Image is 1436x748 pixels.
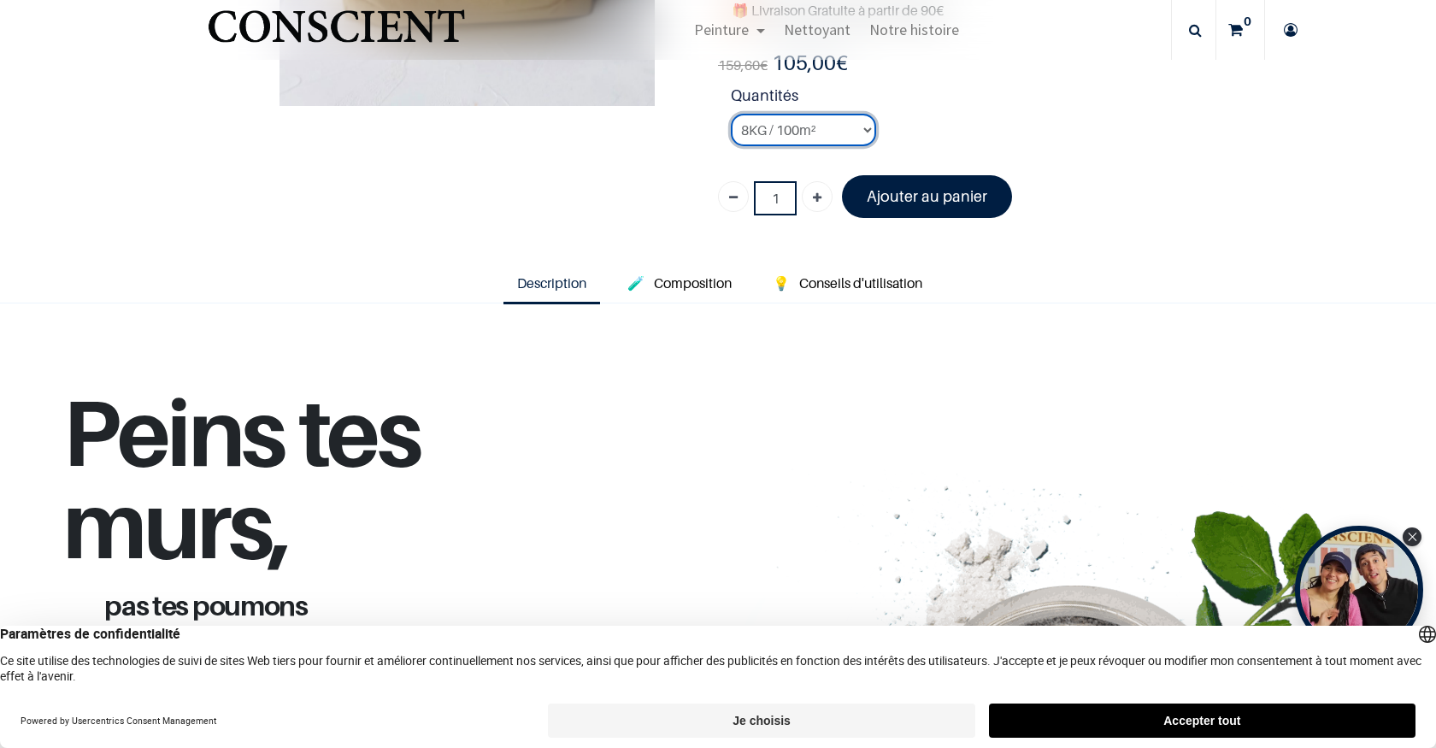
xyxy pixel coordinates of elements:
span: 🧪 [627,274,644,292]
span: € [718,56,768,74]
span: 💡 [773,274,790,292]
div: Open Tolstoy [1295,526,1423,654]
a: Ajouter au panier [842,175,1012,217]
div: Open Tolstoy widget [1295,526,1423,654]
a: Supprimer [718,181,749,212]
a: Ajouter [802,181,833,212]
button: Open chat widget [15,15,66,66]
div: Tolstoy bubble widget [1295,526,1423,654]
sup: 0 [1239,13,1256,30]
font: Ajouter au panier [867,187,987,205]
span: Peinture [694,20,749,39]
h1: pas tes poumons [91,592,619,619]
span: Composition [654,274,732,292]
span: Conseils d'utilisation [799,274,922,292]
span: Nettoyant [784,20,850,39]
span: Description [517,274,586,292]
span: 159,60 [718,56,760,74]
b: € [772,50,848,75]
h1: Peins tes murs, [62,386,649,592]
strong: Quantités [731,84,1278,114]
span: Notre histoire [869,20,959,39]
span: 105,00 [772,50,836,75]
div: Close Tolstoy widget [1403,527,1421,546]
